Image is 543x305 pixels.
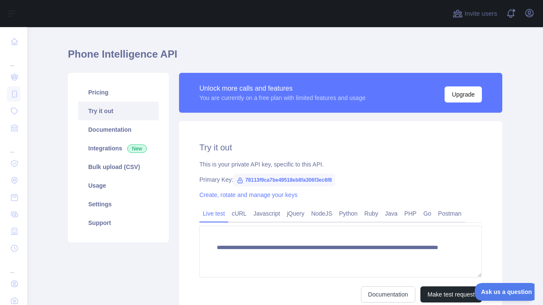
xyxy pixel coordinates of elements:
span: New [127,144,147,153]
button: Upgrade [445,86,482,103]
div: ... [7,51,20,68]
button: Make test request [420,286,482,302]
a: jQuery [283,207,308,220]
a: PHP [401,207,420,220]
button: Invite users [451,7,499,20]
h1: Phone Intelligence API [68,47,502,68]
div: This is your private API key, specific to this API. [199,160,482,169]
a: cURL [228,207,250,220]
a: Create, rotate and manage your keys [199,191,297,198]
span: 78113f9ca7be49518eb8fa306f3ec6f8 [233,174,335,186]
div: Primary Key: [199,175,482,184]
a: Usage [78,176,159,195]
span: Invite users [465,9,497,19]
a: Support [78,213,159,232]
a: Ruby [361,207,382,220]
a: Documentation [361,286,415,302]
a: Documentation [78,120,159,139]
a: Pricing [78,83,159,102]
a: Postman [435,207,465,220]
a: Python [336,207,361,220]
a: Bulk upload (CSV) [78,158,159,176]
div: ... [7,258,20,274]
a: Go [420,207,435,220]
a: Live test [199,207,228,220]
div: Unlock more calls and features [199,83,366,94]
a: Try it out [78,102,159,120]
a: Javascript [250,207,283,220]
a: Settings [78,195,159,213]
a: Integrations New [78,139,159,158]
iframe: Toggle Customer Support [475,283,535,301]
div: ... [7,137,20,154]
a: Java [382,207,401,220]
a: NodeJS [308,207,336,220]
h2: Try it out [199,141,482,153]
div: You are currently on a free plan with limited features and usage [199,94,366,102]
